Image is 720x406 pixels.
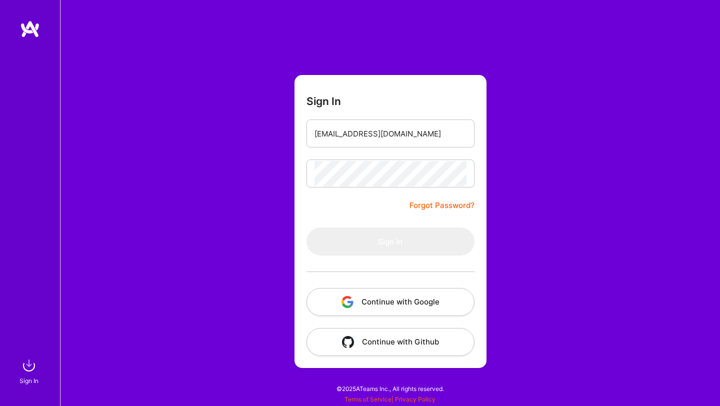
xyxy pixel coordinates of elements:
[19,355,39,375] img: sign in
[21,355,39,386] a: sign inSign In
[20,20,40,38] img: logo
[395,395,435,403] a: Privacy Policy
[306,288,474,316] button: Continue with Google
[344,395,391,403] a: Terms of Service
[306,328,474,356] button: Continue with Github
[344,395,435,403] span: |
[306,227,474,255] button: Sign In
[341,296,353,308] img: icon
[60,376,720,401] div: © 2025 ATeams Inc., All rights reserved.
[342,336,354,348] img: icon
[306,95,341,107] h3: Sign In
[314,121,466,146] input: Email...
[409,199,474,211] a: Forgot Password?
[19,375,38,386] div: Sign In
